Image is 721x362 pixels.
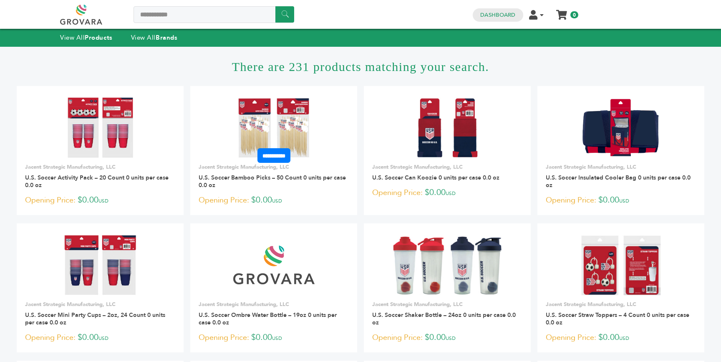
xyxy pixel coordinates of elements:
[372,301,522,308] p: Jacent Strategic Manufacturing, LLC
[98,197,108,204] span: USD
[199,163,349,171] p: Jacent Strategic Manufacturing, LLC
[98,335,108,342] span: USD
[272,335,282,342] span: USD
[60,33,113,42] a: View AllProducts
[546,301,696,308] p: Jacent Strategic Manufacturing, LLC
[17,47,704,86] h1: There are 231 products matching your search.
[546,195,596,206] span: Opening Price:
[64,235,136,295] img: U.S. Soccer Mini Party Cups – 2oz, 24 Count 0 units per case 0.0 oz
[199,195,249,206] span: Opening Price:
[25,174,169,189] a: U.S. Soccer Activity Pack – 20 Count 0 units per case 0.0 oz
[372,187,522,199] p: $0.00
[25,301,175,308] p: Jacent Strategic Manufacturing, LLC
[557,8,567,16] a: My Cart
[446,335,456,342] span: USD
[199,174,346,189] a: U.S. Soccer Bamboo Picks – 50 Count 0 units per case 0.0 oz
[233,246,315,284] img: U.S. Soccer Ombre Water Bottle – 19oz 0 units per case 0.0 oz
[546,332,596,343] span: Opening Price:
[199,332,349,344] p: $0.00
[272,197,282,204] span: USD
[199,301,349,308] p: Jacent Strategic Manufacturing, LLC
[25,195,76,206] span: Opening Price:
[67,97,133,157] img: U.S. Soccer Activity Pack – 20 Count 0 units per case 0.0 oz
[25,163,175,171] p: Jacent Strategic Manufacturing, LLC
[372,332,423,343] span: Opening Price:
[25,194,175,207] p: $0.00
[580,235,662,295] img: U.S. Soccer Straw Toppers – 4 Count 0 units per case 0.0 oz
[25,332,76,343] span: Opening Price:
[238,97,310,157] img: U.S. Soccer Bamboo Picks – 50 Count 0 units per case 0.0 oz
[446,190,456,197] span: USD
[131,33,178,42] a: View AllBrands
[480,11,515,19] a: Dashboard
[372,187,423,198] span: Opening Price:
[546,163,696,171] p: Jacent Strategic Manufacturing, LLC
[372,311,516,327] a: U.S. Soccer Shaker Bottle – 24oz 0 units per case 0.0 oz
[546,194,696,207] p: $0.00
[372,332,522,344] p: $0.00
[417,97,477,157] img: U.S. Soccer Can Koozie 0 units per case 0.0 oz
[156,33,177,42] strong: Brands
[372,174,499,182] a: U.S. Soccer Can Koozie 0 units per case 0.0 oz
[546,332,696,344] p: $0.00
[85,33,112,42] strong: Products
[372,163,522,171] p: Jacent Strategic Manufacturing, LLC
[134,6,294,23] input: Search a product or brand...
[199,332,249,343] span: Opening Price:
[25,311,165,327] a: U.S. Soccer Mini Party Cups – 2oz, 24 Count 0 units per case 0.0 oz
[393,235,502,295] img: U.S. Soccer Shaker Bottle – 24oz 0 units per case 0.0 oz
[199,311,337,327] a: U.S. Soccer Ombre Water Bottle – 19oz 0 units per case 0.0 oz
[546,174,691,189] a: U.S. Soccer Insulated Cooler Bag 0 units per case 0.0 oz
[199,194,349,207] p: $0.00
[25,332,175,344] p: $0.00
[546,311,689,327] a: U.S. Soccer Straw Toppers – 4 Count 0 units per case 0.0 oz
[619,335,629,342] span: USD
[581,97,660,157] img: U.S. Soccer Insulated Cooler Bag 0 units per case 0.0 oz
[570,11,578,18] span: 0
[619,197,629,204] span: USD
